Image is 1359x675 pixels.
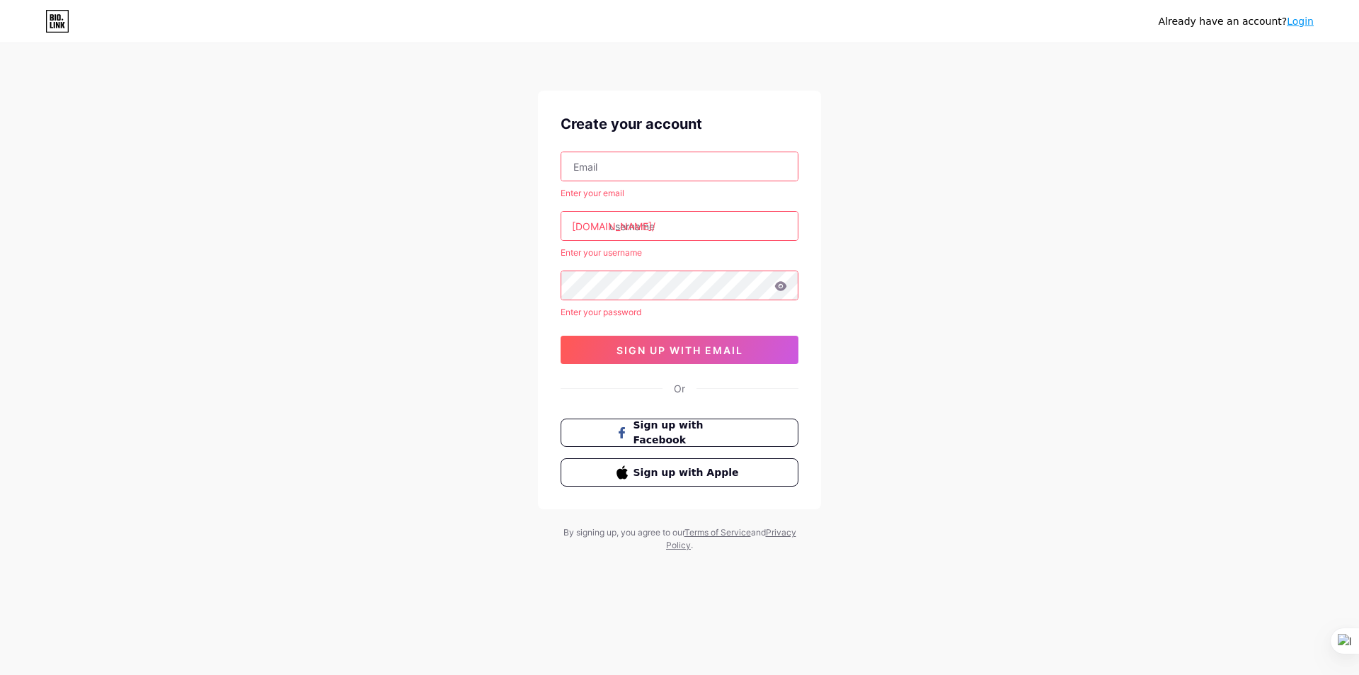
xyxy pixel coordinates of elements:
span: sign up with email [617,344,743,356]
input: username [561,212,798,240]
div: Enter your password [561,306,798,319]
div: Enter your email [561,187,798,200]
div: [DOMAIN_NAME]/ [572,219,655,234]
button: sign up with email [561,336,798,364]
span: Sign up with Apple [633,465,743,480]
a: Login [1287,16,1314,27]
div: Or [674,381,685,396]
input: Email [561,152,798,181]
a: Terms of Service [684,527,751,538]
button: Sign up with Apple [561,458,798,487]
div: Already have an account? [1159,14,1314,29]
span: Sign up with Facebook [633,418,743,448]
div: Enter your username [561,246,798,259]
button: Sign up with Facebook [561,419,798,447]
div: Create your account [561,113,798,135]
div: By signing up, you agree to our and . [559,526,800,552]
